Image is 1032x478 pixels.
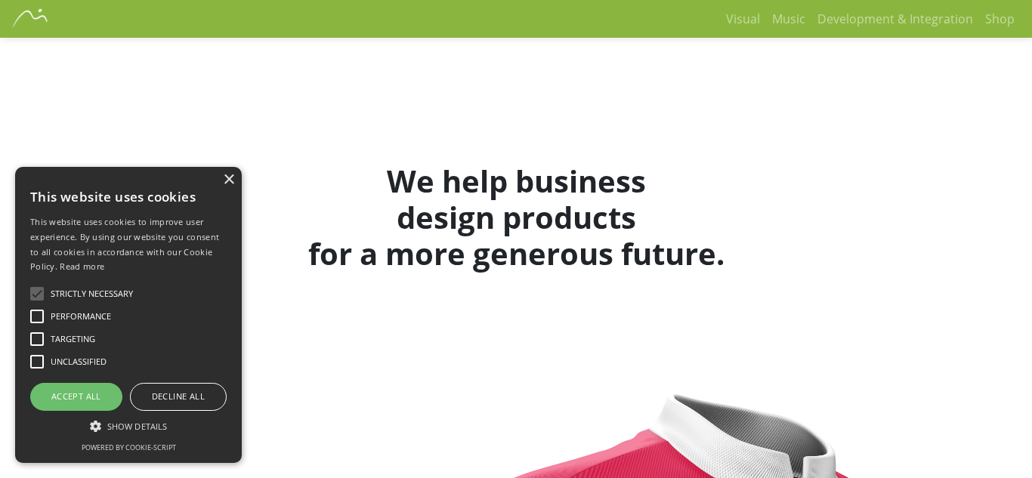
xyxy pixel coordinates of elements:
[308,160,725,274] strong: We help business design products for a more generous future.
[811,4,979,34] a: Development & Integration
[60,261,104,272] a: Read more
[720,4,766,34] a: Visual
[766,4,811,34] a: Music
[51,288,133,301] span: Strictly necessary
[130,383,227,410] div: Decline all
[51,356,107,369] span: Unclassified
[107,421,167,432] span: Show details
[51,310,111,323] span: Performance
[30,418,227,433] div: Show details
[30,178,227,214] div: This website uses cookies
[223,174,234,186] div: Close
[30,216,219,272] span: This website uses cookies to improve user experience. By using our website you consent to all coo...
[82,443,176,452] a: Powered by cookie-script
[51,333,95,346] span: Targeting
[979,4,1021,34] a: Shop
[30,383,122,410] div: Accept all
